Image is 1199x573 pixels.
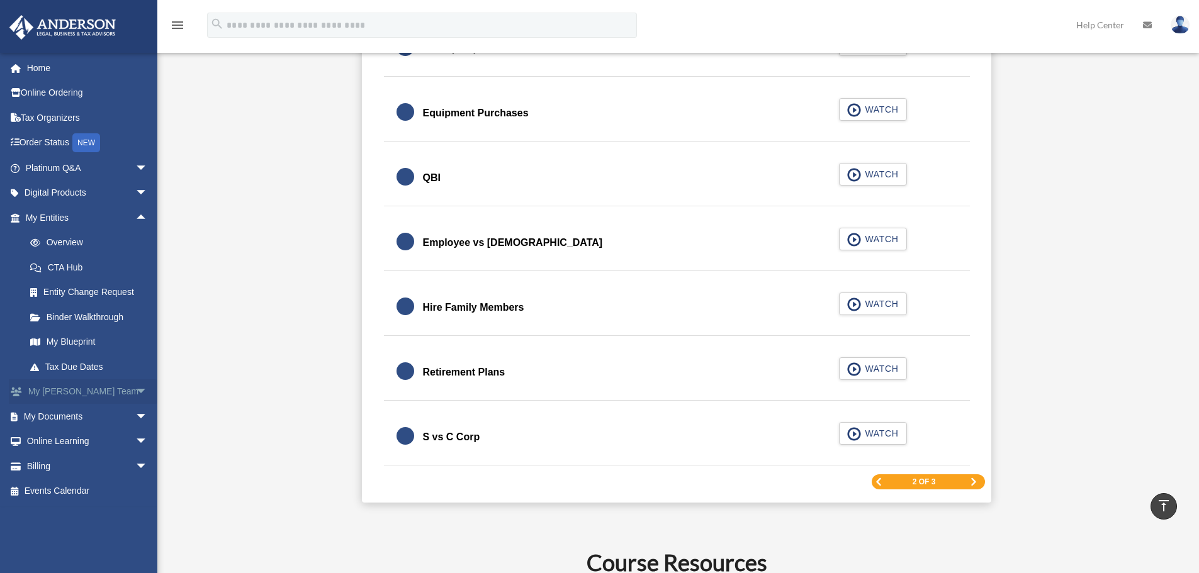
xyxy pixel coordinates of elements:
a: Retirement Plans WATCH [397,357,957,387]
a: Hire Family Members WATCH [397,292,957,323]
span: arrow_drop_down [135,181,160,206]
a: CTA Hub [18,255,167,280]
a: Order StatusNEW [9,130,167,156]
span: WATCH [861,427,898,440]
div: QBI [423,169,441,187]
i: vertical_align_top [1156,498,1171,513]
div: S vs C Corp [423,428,480,446]
button: WATCH [839,422,907,445]
span: arrow_drop_down [135,453,160,479]
a: My Blueprint [18,330,167,355]
span: WATCH [861,362,898,375]
a: Entity Change Request [18,280,167,305]
a: Events Calendar [9,479,167,504]
span: arrow_drop_down [135,379,160,405]
button: WATCH [839,228,907,250]
span: WATCH [861,103,898,116]
img: User Pic [1171,16,1190,34]
div: Retirement Plans [423,364,505,381]
span: arrow_drop_down [135,429,160,455]
a: Equipment Purchases WATCH [397,98,957,128]
span: arrow_drop_down [135,155,160,181]
div: Employee vs [DEMOGRAPHIC_DATA] [423,234,603,252]
button: WATCH [839,292,907,315]
span: arrow_drop_down [135,404,160,430]
a: Platinum Q&Aarrow_drop_down [9,155,167,181]
a: Tax Due Dates [18,354,167,379]
a: Home [9,55,167,81]
button: WATCH [839,98,907,121]
a: Online Learningarrow_drop_down [9,429,167,454]
a: My Entitiesarrow_drop_up [9,205,167,230]
a: My [PERSON_NAME] Teamarrow_drop_down [9,379,167,404]
a: menu [170,22,185,33]
a: Overview [18,230,167,255]
span: arrow_drop_up [135,205,160,231]
span: WATCH [861,298,898,310]
a: Previous Page [875,478,882,486]
div: Hire Family Members [423,299,524,316]
span: WATCH [861,233,898,245]
a: Employee vs [DEMOGRAPHIC_DATA] WATCH [397,228,957,258]
div: NEW [72,133,100,152]
span: WATCH [861,168,898,181]
a: Binder Walkthrough [18,304,167,330]
a: My Documentsarrow_drop_down [9,404,167,429]
span: 2 of 3 [913,478,936,486]
button: WATCH [839,357,907,380]
a: vertical_align_top [1151,493,1177,520]
i: search [210,17,224,31]
a: Digital Productsarrow_drop_down [9,181,167,206]
a: QBI WATCH [397,163,957,193]
i: menu [170,18,185,33]
a: Billingarrow_drop_down [9,453,167,479]
img: Anderson Advisors Platinum Portal [6,15,120,40]
button: WATCH [839,163,907,186]
a: Online Ordering [9,81,167,106]
div: Equipment Purchases [423,104,529,122]
a: Tax Organizers [9,105,167,130]
a: Next Page [970,477,977,486]
a: S vs C Corp WATCH [397,422,957,452]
